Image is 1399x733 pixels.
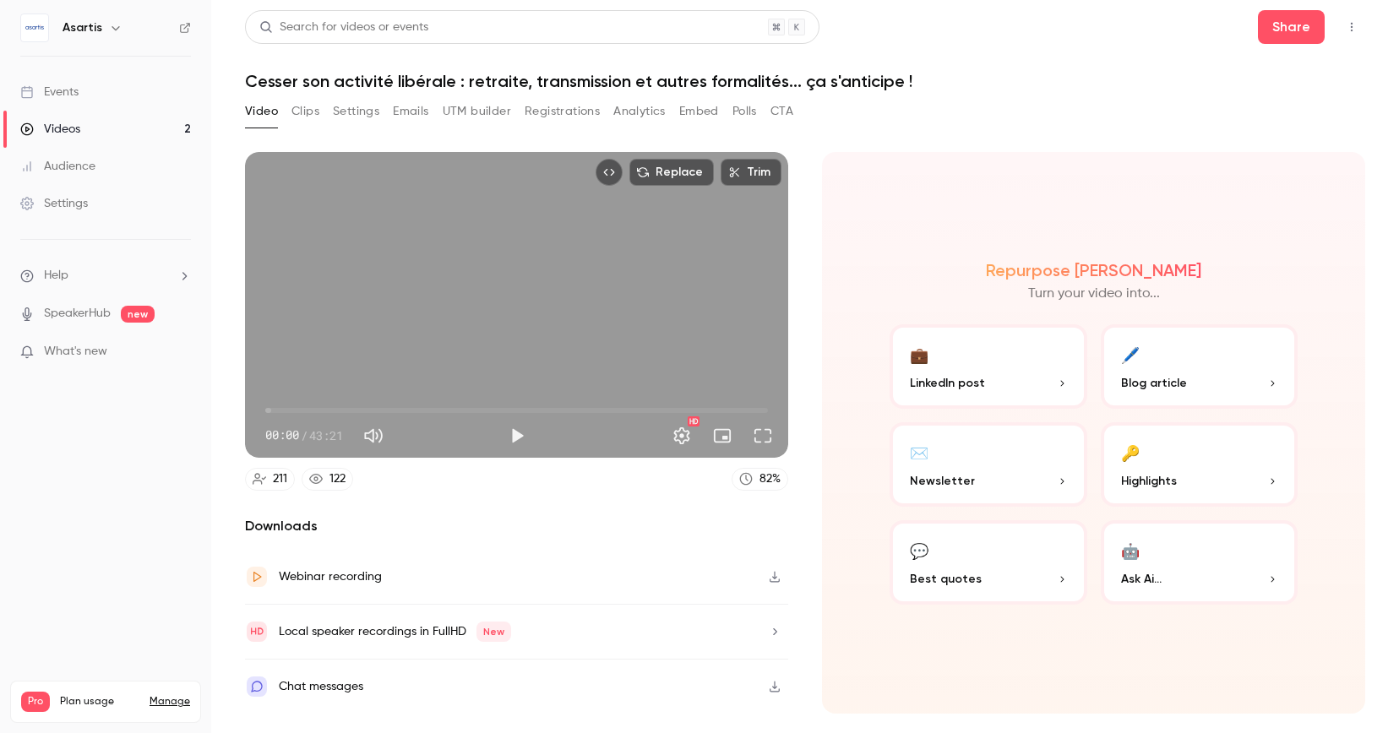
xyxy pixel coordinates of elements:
h1: Cesser son activité libérale : retraite, transmission et autres formalités... ça s'anticipe ! [245,71,1365,91]
button: 🖊️Blog article [1101,324,1298,409]
div: 🔑 [1121,439,1140,465]
p: Turn your video into... [1028,284,1160,304]
div: ✉️ [910,439,928,465]
h6: Asartis [63,19,102,36]
span: Help [44,267,68,285]
button: Share [1258,10,1325,44]
button: Settings [333,98,379,125]
a: SpeakerHub [44,305,111,323]
div: 💼 [910,341,928,367]
button: 🤖Ask Ai... [1101,520,1298,605]
div: HD [688,416,699,426]
span: Pro [21,692,50,712]
button: 💼LinkedIn post [890,324,1087,409]
div: 122 [329,470,346,488]
span: Newsletter [910,472,975,490]
div: Events [20,84,79,100]
button: Turn on miniplayer [705,419,739,453]
span: New [476,622,511,642]
button: Top Bar Actions [1338,14,1365,41]
a: 211 [245,468,295,491]
button: Mute [357,419,390,453]
button: Polls [732,98,757,125]
div: 00:00 [265,426,343,444]
div: Search for videos or events [259,19,428,36]
div: Videos [20,121,80,138]
div: Local speaker recordings in FullHD [279,622,511,642]
span: Highlights [1121,472,1177,490]
a: 122 [302,468,353,491]
button: ✉️Newsletter [890,422,1087,507]
span: What's new [44,343,107,361]
li: help-dropdown-opener [20,267,191,285]
button: Trim [721,159,781,186]
span: new [121,306,155,323]
button: 🔑Highlights [1101,422,1298,507]
div: 82 % [759,470,781,488]
button: Replace [629,159,714,186]
div: Audience [20,158,95,175]
button: Embed video [596,159,623,186]
span: / [301,426,308,444]
button: Clips [291,98,319,125]
a: 82% [732,468,788,491]
span: Plan usage [60,695,139,709]
h2: Downloads [245,516,788,536]
button: UTM builder [443,98,511,125]
button: 💬Best quotes [890,520,1087,605]
div: 🖊️ [1121,341,1140,367]
div: 💬 [910,537,928,563]
button: Analytics [613,98,666,125]
button: Emails [393,98,428,125]
span: 00:00 [265,426,299,444]
button: Full screen [746,419,780,453]
span: Blog article [1121,374,1187,392]
button: Settings [665,419,699,453]
div: Settings [20,195,88,212]
img: Asartis [21,14,48,41]
span: Ask Ai... [1121,570,1162,588]
div: 211 [273,470,287,488]
button: Video [245,98,278,125]
button: Registrations [525,98,600,125]
span: LinkedIn post [910,374,985,392]
div: Webinar recording [279,567,382,587]
div: 🤖 [1121,537,1140,563]
div: Chat messages [279,676,363,697]
h2: Repurpose [PERSON_NAME] [986,260,1201,280]
iframe: Noticeable Trigger [171,345,191,360]
button: CTA [770,98,793,125]
button: Play [500,419,534,453]
a: Manage [150,695,190,709]
span: 43:21 [309,426,343,444]
button: Embed [679,98,719,125]
span: Best quotes [910,570,982,588]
